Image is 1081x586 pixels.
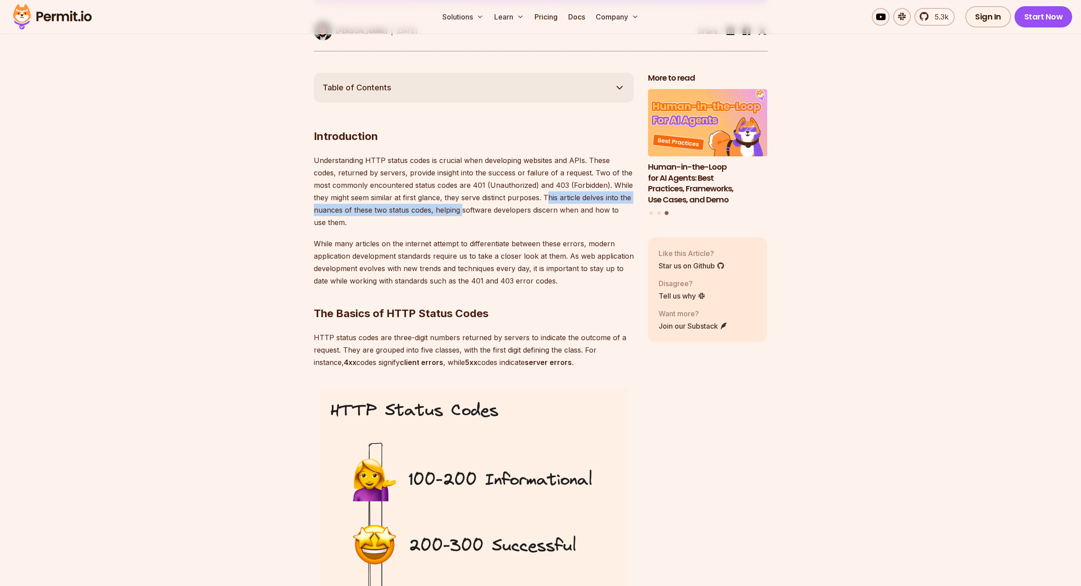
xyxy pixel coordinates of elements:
[592,8,642,26] button: Company
[465,358,477,367] strong: 5xx
[657,211,661,215] button: Go to slide 2
[648,89,768,206] a: Human-in-the-Loop for AI Agents: Best Practices, Frameworks, Use Cases, and DemoHuman-in-the-Loop...
[914,8,955,26] a: 5.3k
[965,6,1011,27] a: Sign In
[314,331,634,369] p: HTTP status codes are three-digit numbers returned by servers to indicate the outcome of a reques...
[314,94,634,144] h2: Introduction
[531,8,561,26] a: Pricing
[344,358,356,367] strong: 4xx
[648,162,768,206] h3: Human-in-the-Loop for AI Agents: Best Practices, Frameworks, Use Cases, and Demo
[314,237,634,287] p: While many articles on the internet attempt to differentiate between these errors, modern applica...
[659,248,725,259] p: Like this Article?
[323,81,391,94] span: Table of Contents
[314,73,634,103] button: Table of Contents
[659,308,728,319] p: Want more?
[314,271,634,321] h2: The Basics of HTTP Status Codes
[491,8,527,26] button: Learn
[659,321,728,331] a: Join our Substack
[565,8,589,26] a: Docs
[648,89,768,216] div: Posts
[439,8,487,26] button: Solutions
[649,211,653,215] button: Go to slide 1
[1015,6,1073,27] a: Start Now
[648,89,768,156] img: Human-in-the-Loop for AI Agents: Best Practices, Frameworks, Use Cases, and Demo
[525,358,572,367] strong: server errors
[314,154,634,229] p: Understanding HTTP status codes is crucial when developing websites and APIs. These codes, return...
[400,358,443,367] strong: client errors
[9,2,96,32] img: Permit logo
[648,73,768,84] h2: More to read
[665,211,669,215] button: Go to slide 3
[659,291,706,301] a: Tell us why
[659,260,725,271] a: Star us on Github
[648,89,768,206] li: 3 of 3
[659,278,706,289] p: Disagree?
[929,12,948,22] span: 5.3k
